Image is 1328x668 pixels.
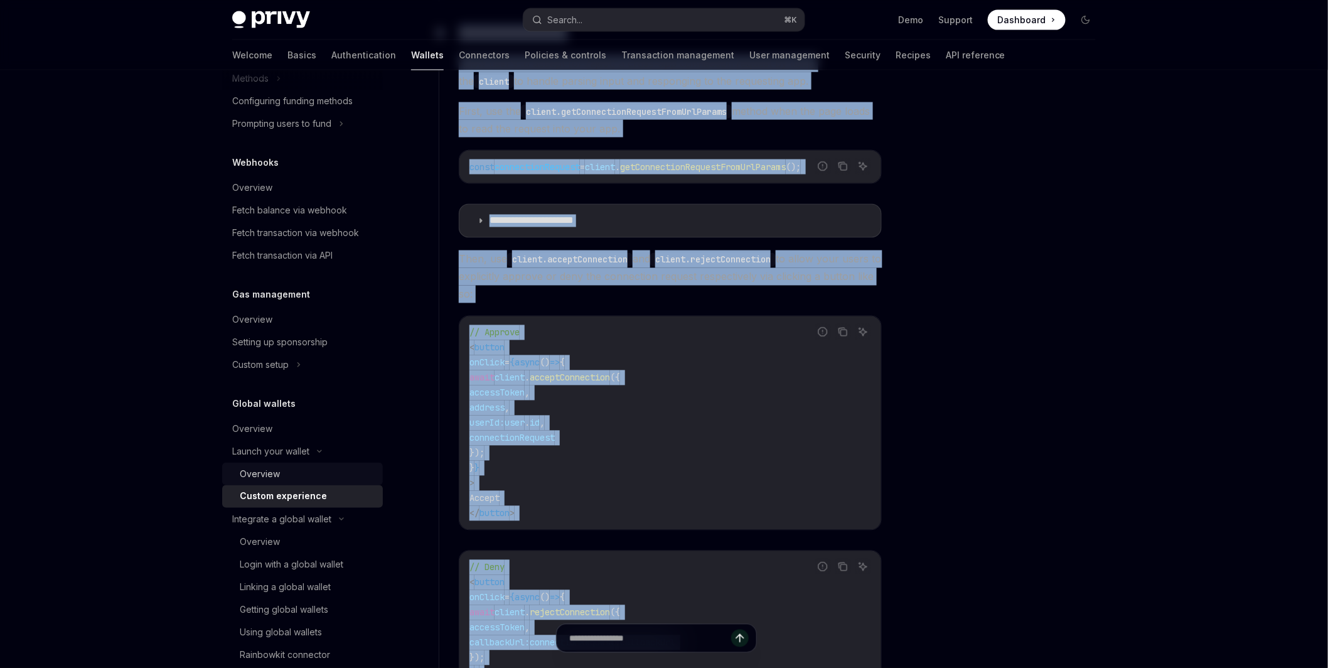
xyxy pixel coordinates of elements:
[815,559,831,575] button: Report incorrect code
[835,324,851,340] button: Copy the contents from the code block
[621,40,734,70] a: Transaction management
[232,396,296,411] h5: Global wallets
[222,485,383,508] a: Custom experience
[469,372,495,384] span: await
[525,418,530,429] span: .
[530,418,540,429] span: id
[731,630,749,647] button: Send message
[525,40,606,70] a: Policies & controls
[222,621,383,644] a: Using global wallets
[232,248,333,263] div: Fetch transaction via API
[222,222,383,244] a: Fetch transaction via webhook
[615,161,620,173] span: .
[469,327,520,338] span: // Approve
[946,40,1005,70] a: API reference
[459,40,510,70] a: Connectors
[610,607,620,618] span: ({
[222,418,383,440] a: Overview
[784,15,797,25] span: ⌘ K
[1076,10,1096,30] button: Toggle dark mode
[222,598,383,621] a: Getting global wallets
[240,534,280,549] div: Overview
[232,335,328,350] div: Setting up sponsorship
[474,577,505,588] span: button
[411,40,444,70] a: Wallets
[786,161,801,173] span: ();
[530,372,610,384] span: acceptConnection
[469,562,505,573] span: // Deny
[232,312,272,327] div: Overview
[222,576,383,598] a: Linking a global wallet
[287,40,316,70] a: Basics
[815,158,831,175] button: Report incorrect code
[469,478,474,489] span: >
[896,40,931,70] a: Recipes
[232,225,359,240] div: Fetch transaction via webhook
[540,592,550,603] span: ()
[222,463,383,485] a: Overview
[505,357,510,369] span: =
[232,94,353,109] div: Configuring funding methods
[474,75,514,89] code: client
[988,10,1066,30] a: Dashboard
[510,357,540,369] span: {async
[222,176,383,199] a: Overview
[998,14,1046,26] span: Dashboard
[523,9,805,31] button: Search...⌘K
[469,387,525,399] span: accessToken
[232,512,331,527] div: Integrate a global wallet
[510,508,515,519] span: >
[495,607,525,618] span: client
[240,557,343,572] div: Login with a global wallet
[610,372,620,384] span: ({
[232,11,310,29] img: dark logo
[469,433,555,444] span: connectionRequest
[469,577,474,588] span: <
[469,161,495,173] span: const
[232,116,331,131] div: Prompting users to fund
[505,402,510,414] span: ,
[550,357,560,369] span: =>
[469,418,505,429] span: userId:
[240,466,280,482] div: Overview
[232,421,272,436] div: Overview
[620,161,786,173] span: getConnectionRequestFromUrlParams
[815,324,831,340] button: Report incorrect code
[222,331,383,353] a: Setting up sponsorship
[232,40,272,70] a: Welcome
[222,531,383,553] a: Overview
[855,158,871,175] button: Ask AI
[505,418,525,429] span: user
[469,493,500,504] span: Accept
[459,251,882,303] span: Then, use and to allow your users to explicitly approve or deny the connection request respective...
[469,342,474,353] span: <
[222,244,383,267] a: Fetch transaction via API
[507,253,633,267] code: client.acceptConnection
[495,372,525,384] span: client
[459,102,882,137] span: First, use the method when the page loads to read the request into your app.
[585,161,615,173] span: client
[232,287,310,302] h5: Gas management
[650,253,776,267] code: client.rejectConnection
[331,40,396,70] a: Authentication
[845,40,881,70] a: Security
[469,508,479,519] span: </
[525,387,530,399] span: ,
[835,158,851,175] button: Copy the contents from the code block
[222,644,383,666] a: Rainbowkit connector
[855,559,871,575] button: Ask AI
[469,357,505,369] span: onClick
[749,40,830,70] a: User management
[525,607,530,618] span: .
[469,402,505,414] span: address
[938,14,973,26] a: Support
[240,647,330,662] div: Rainbowkit connector
[459,55,882,90] span: Allow user’s to accept (or reject) a cross-app connection request by using the to handle parsing ...
[474,463,479,474] span: }
[469,463,474,474] span: }
[540,357,550,369] span: ()
[469,448,485,459] span: });
[474,342,505,353] span: button
[240,489,327,504] div: Custom experience
[222,308,383,331] a: Overview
